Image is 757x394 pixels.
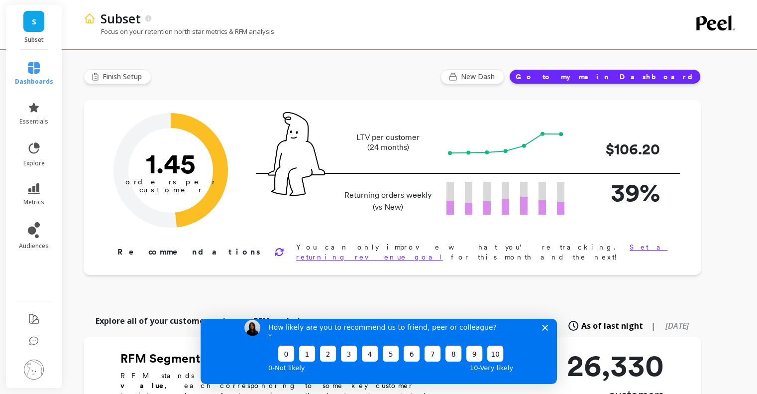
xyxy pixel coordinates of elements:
[461,72,498,82] span: New Dash
[84,12,96,24] img: header icon
[120,351,459,367] h2: RFM Segments
[101,10,141,27] p: Subset
[509,69,701,84] button: Go to my main Dashboard
[139,185,203,194] tspan: customer
[32,16,36,27] span: S
[440,69,504,84] button: New Dash
[84,27,274,36] p: Focus on your retention north star metrics & RFM analysis
[24,360,44,380] img: profile picture
[103,72,145,82] span: Finish Setup
[19,242,49,250] span: audiences
[19,118,48,126] span: essentials
[146,147,196,180] text: 1.45
[16,36,52,44] p: Subset
[567,351,664,381] p: 26,330
[268,112,325,196] img: pal seatted on line
[125,177,216,186] tspan: orders per
[23,198,44,206] span: metrics
[96,315,304,327] p: Explore all of your customers using our RFM analysis
[341,189,434,213] p: Returning orders weekly (vs New)
[651,320,655,332] span: |
[201,319,557,384] iframe: Survey by Kateryna from Peel
[665,320,689,331] span: [DATE]
[580,174,660,211] p: 39%
[296,242,669,262] p: You can only improve what you’re tracking. for this month and the next!
[580,138,660,160] p: $106.20
[117,246,262,258] p: Recommendations
[23,159,45,167] span: explore
[581,320,643,332] span: As of last night
[15,78,53,86] span: dashboards
[84,69,151,84] button: Finish Setup
[341,132,434,152] p: LTV per customer (24 months)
